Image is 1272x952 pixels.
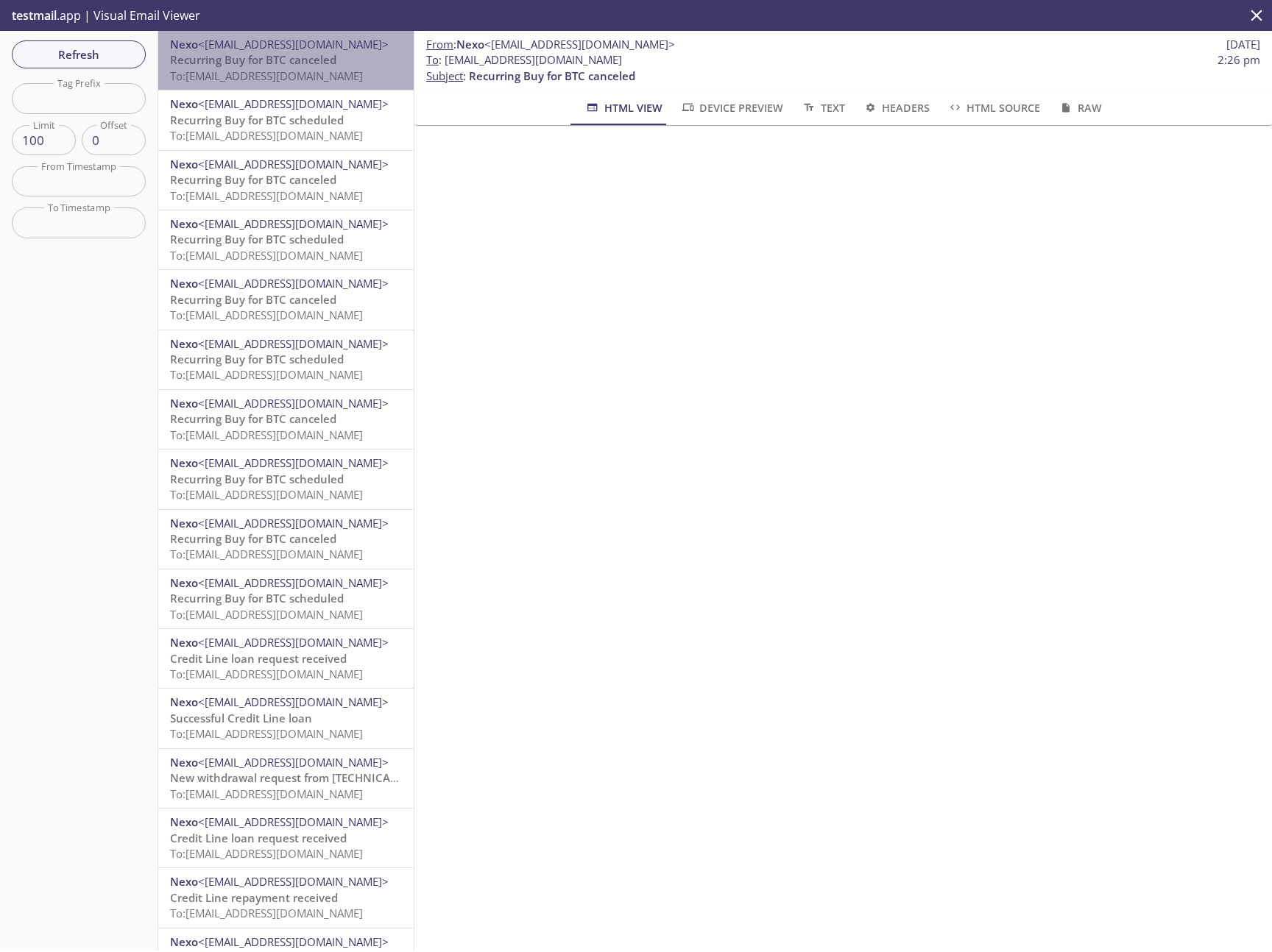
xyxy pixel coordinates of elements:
[947,99,1040,117] span: HTML Source
[170,157,198,171] span: Nexo
[1226,37,1260,52] span: [DATE]
[801,99,844,117] span: Text
[198,37,389,51] span: <[EMAIL_ADDRESS][DOMAIN_NAME]>
[426,37,675,52] span: :
[170,308,363,322] span: To: [EMAIL_ADDRESS][DOMAIN_NAME]
[198,216,389,231] span: <[EMAIL_ADDRESS][DOMAIN_NAME]>
[198,455,389,470] span: <[EMAIL_ADDRESS][DOMAIN_NAME]>
[170,575,198,590] span: Nexo
[198,157,389,171] span: <[EMAIL_ADDRESS][DOMAIN_NAME]>
[198,934,389,949] span: <[EMAIL_ADDRESS][DOMAIN_NAME]>
[158,809,414,867] div: Nexo<[EMAIL_ADDRESS][DOMAIN_NAME]>Credit Line loan request receivedTo:[EMAIL_ADDRESS][DOMAIN_NAME]
[484,37,675,51] span: <[EMAIL_ADDRESS][DOMAIN_NAME]>
[170,172,336,187] span: Recurring Buy for BTC canceled
[170,367,363,382] span: To: [EMAIL_ADDRESS][DOMAIN_NAME]
[198,575,389,590] span: <[EMAIL_ADDRESS][DOMAIN_NAME]>
[170,786,363,801] span: To: [EMAIL_ADDRESS][DOMAIN_NAME]
[170,547,363,561] span: To: [EMAIL_ADDRESS][DOMAIN_NAME]
[170,216,198,231] span: Nexo
[158,210,414,269] div: Nexo<[EMAIL_ADDRESS][DOMAIN_NAME]>Recurring Buy for BTC scheduledTo:[EMAIL_ADDRESS][DOMAIN_NAME]
[158,569,414,628] div: Nexo<[EMAIL_ADDRESS][DOMAIN_NAME]>Recurring Buy for BTC scheduledTo:[EMAIL_ADDRESS][DOMAIN_NAME]
[158,390,414,449] div: Nexo<[EMAIL_ADDRESS][DOMAIN_NAME]>Recurring Buy for BTC canceledTo:[EMAIL_ADDRESS][DOMAIN_NAME]
[170,591,344,605] span: Recurring Buy for BTC scheduled
[170,770,452,785] span: New withdrawal request from [TECHNICAL_ID] - (CET)
[170,846,363,861] span: To: [EMAIL_ADDRESS][DOMAIN_NAME]
[170,726,363,741] span: To: [EMAIL_ADDRESS][DOMAIN_NAME]
[680,99,783,117] span: Device Preview
[24,45,134,64] span: Refresh
[170,531,336,546] span: Recurring Buy for BTC canceled
[170,487,363,502] span: To: [EMAIL_ADDRESS][DOMAIN_NAME]
[158,868,414,927] div: Nexo<[EMAIL_ADDRESS][DOMAIN_NAME]>Credit Line repayment receivedTo:[EMAIL_ADDRESS][DOMAIN_NAME]
[170,934,198,949] span: Nexo
[170,755,198,770] span: Nexo
[198,635,389,650] span: <[EMAIL_ADDRESS][DOMAIN_NAME]>
[426,52,439,67] span: To
[170,472,344,486] span: Recurring Buy for BTC scheduled
[170,52,336,67] span: Recurring Buy for BTC canceled
[12,7,57,24] span: testmail
[170,607,363,622] span: To: [EMAIL_ADDRESS][DOMAIN_NAME]
[158,151,414,210] div: Nexo<[EMAIL_ADDRESS][DOMAIN_NAME]>Recurring Buy for BTC canceledTo:[EMAIL_ADDRESS][DOMAIN_NAME]
[170,113,344,127] span: Recurring Buy for BTC scheduled
[198,755,389,770] span: <[EMAIL_ADDRESS][DOMAIN_NAME]>
[170,635,198,650] span: Nexo
[158,31,414,90] div: Nexo<[EMAIL_ADDRESS][DOMAIN_NAME]>Recurring Buy for BTC canceledTo:[EMAIL_ADDRESS][DOMAIN_NAME]
[170,695,198,709] span: Nexo
[198,276,389,291] span: <[EMAIL_ADDRESS][DOMAIN_NAME]>
[158,330,414,389] div: Nexo<[EMAIL_ADDRESS][DOMAIN_NAME]>Recurring Buy for BTC scheduledTo:[EMAIL_ADDRESS][DOMAIN_NAME]
[170,455,198,470] span: Nexo
[170,874,198,889] span: Nexo
[170,352,344,366] span: Recurring Buy for BTC scheduled
[158,749,414,808] div: Nexo<[EMAIL_ADDRESS][DOMAIN_NAME]>New withdrawal request from [TECHNICAL_ID] - (CET)To:[EMAIL_ADD...
[158,270,414,329] div: Nexo<[EMAIL_ADDRESS][DOMAIN_NAME]>Recurring Buy for BTC canceledTo:[EMAIL_ADDRESS][DOMAIN_NAME]
[170,651,347,666] span: Credit Line loan request received
[469,68,635,83] span: Recurring Buy for BTC canceled
[170,276,198,291] span: Nexo
[170,516,198,530] span: Nexo
[1058,99,1101,117] span: Raw
[170,292,336,307] span: Recurring Buy for BTC canceled
[426,52,1260,84] p: :
[170,890,338,905] span: Credit Line repayment received
[456,37,484,51] span: Nexo
[198,814,389,829] span: <[EMAIL_ADDRESS][DOMAIN_NAME]>
[426,52,622,68] span: : [EMAIL_ADDRESS][DOMAIN_NAME]
[198,516,389,530] span: <[EMAIL_ADDRESS][DOMAIN_NAME]>
[158,510,414,569] div: Nexo<[EMAIL_ADDRESS][DOMAIN_NAME]>Recurring Buy for BTC canceledTo:[EMAIL_ADDRESS][DOMAIN_NAME]
[170,411,336,426] span: Recurring Buy for BTC canceled
[158,629,414,688] div: Nexo<[EMAIL_ADDRESS][DOMAIN_NAME]>Credit Line loan request receivedTo:[EMAIL_ADDRESS][DOMAIN_NAME]
[198,874,389,889] span: <[EMAIL_ADDRESS][DOMAIN_NAME]>
[198,396,389,411] span: <[EMAIL_ADDRESS][DOMAIN_NAME]>
[170,396,198,411] span: Nexo
[426,68,463,83] span: Subject
[158,90,414,149] div: Nexo<[EMAIL_ADDRESS][DOMAIN_NAME]>Recurring Buy for BTC scheduledTo:[EMAIL_ADDRESS][DOMAIN_NAME]
[1218,52,1260,68] span: 2:26 pm
[158,450,414,508] div: Nexo<[EMAIL_ADDRESS][DOMAIN_NAME]>Recurring Buy for BTC scheduledTo:[EMAIL_ADDRESS][DOMAIN_NAME]
[170,96,198,111] span: Nexo
[170,68,363,83] span: To: [EMAIL_ADDRESS][DOMAIN_NAME]
[170,814,198,829] span: Nexo
[863,99,930,117] span: Headers
[198,695,389,709] span: <[EMAIL_ADDRESS][DOMAIN_NAME]>
[198,336,389,351] span: <[EMAIL_ADDRESS][DOMAIN_NAME]>
[170,37,198,51] span: Nexo
[170,906,363,920] span: To: [EMAIL_ADDRESS][DOMAIN_NAME]
[170,128,363,143] span: To: [EMAIL_ADDRESS][DOMAIN_NAME]
[170,711,312,725] span: Successful Credit Line loan
[170,667,363,681] span: To: [EMAIL_ADDRESS][DOMAIN_NAME]
[12,40,146,68] button: Refresh
[170,831,347,845] span: Credit Line loan request received
[170,336,198,351] span: Nexo
[198,96,389,111] span: <[EMAIL_ADDRESS][DOMAIN_NAME]>
[170,232,344,246] span: Recurring Buy for BTC scheduled
[158,689,414,747] div: Nexo<[EMAIL_ADDRESS][DOMAIN_NAME]>Successful Credit Line loanTo:[EMAIL_ADDRESS][DOMAIN_NAME]
[584,99,662,117] span: HTML View
[426,37,453,51] span: From
[170,248,363,263] span: To: [EMAIL_ADDRESS][DOMAIN_NAME]
[170,427,363,442] span: To: [EMAIL_ADDRESS][DOMAIN_NAME]
[170,188,363,203] span: To: [EMAIL_ADDRESS][DOMAIN_NAME]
